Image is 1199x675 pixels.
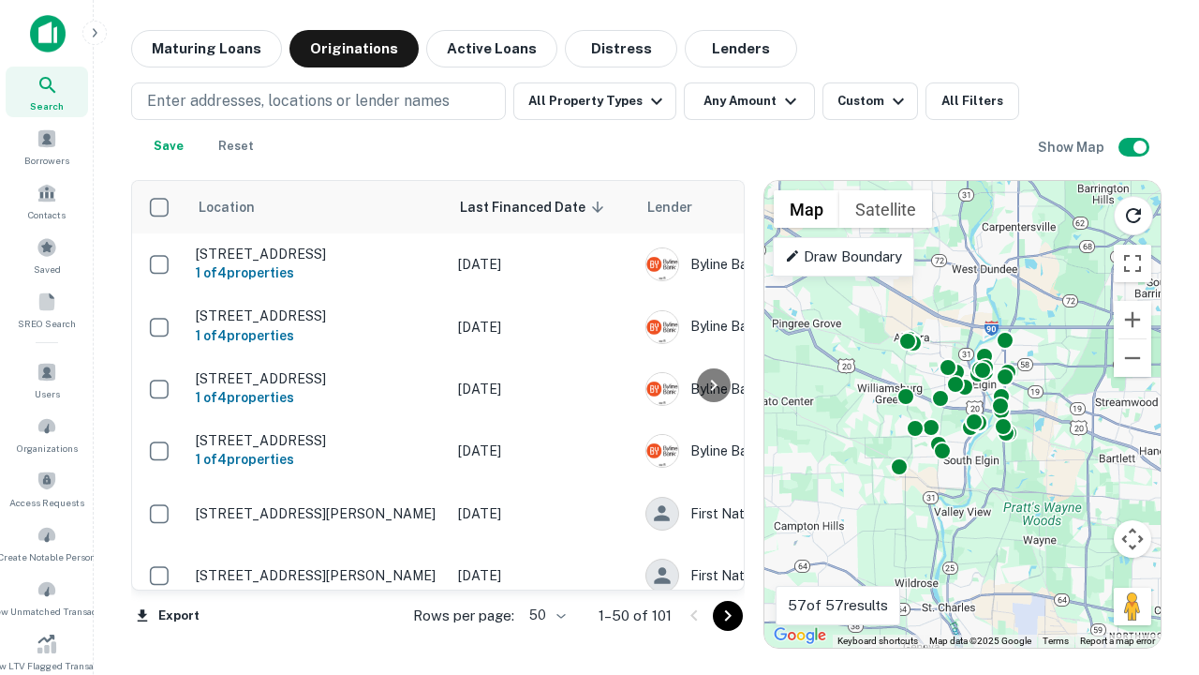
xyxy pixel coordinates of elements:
p: [STREET_ADDRESS] [196,370,439,387]
button: Active Loans [426,30,557,67]
p: [STREET_ADDRESS] [196,432,439,449]
button: All Filters [925,82,1019,120]
p: 57 of 57 results [788,594,888,617]
a: Open this area in Google Maps (opens a new window) [769,623,831,648]
a: Review Unmatched Transactions [6,572,88,622]
h6: Show Map [1038,137,1107,157]
p: Rows per page: [413,605,514,627]
button: Zoom in [1114,301,1151,338]
h6: 1 of 4 properties [196,387,439,408]
span: SREO Search [18,316,76,331]
h6: 1 of 4 properties [196,449,439,470]
a: SREO Search [6,284,88,335]
button: Show satellite imagery [839,190,932,228]
button: Any Amount [684,82,815,120]
button: Reload search area [1114,196,1153,235]
div: 0 0 [764,181,1161,648]
a: Saved [6,230,88,280]
span: Users [35,386,60,401]
span: Map data ©2025 Google [929,636,1031,646]
a: Report a map error [1080,636,1155,646]
img: picture [646,311,678,343]
th: Lender [636,181,936,233]
button: Save your search to get updates of matches that match your search criteria. [139,127,199,165]
a: Create Notable Person [6,517,88,568]
p: [STREET_ADDRESS] [196,246,439,262]
a: Contacts [6,175,88,226]
button: Export [131,602,204,630]
button: Lenders [685,30,797,67]
a: Organizations [6,409,88,459]
button: Custom [822,82,918,120]
button: Enter addresses, locations or lender names [131,82,506,120]
th: Location [186,181,449,233]
p: Draw Boundary [785,246,902,268]
p: [STREET_ADDRESS] [196,307,439,324]
div: Byline Bank [645,434,926,468]
div: Byline Bank [645,310,926,344]
button: Distress [565,30,677,67]
span: Last Financed Date [460,196,610,218]
h6: 1 of 4 properties [196,262,439,283]
span: Saved [34,262,61,277]
a: Search [6,67,88,117]
div: Byline Bank [645,247,926,281]
button: Show street map [774,190,839,228]
span: Organizations [17,441,78,456]
span: Contacts [28,207,66,222]
img: Google [769,623,831,648]
p: [STREET_ADDRESS][PERSON_NAME] [196,505,439,522]
p: [DATE] [458,565,627,586]
button: Maturing Loans [131,30,282,67]
span: Location [198,196,279,218]
div: Custom [837,90,910,112]
img: picture [646,373,678,405]
button: Reset [206,127,266,165]
div: First Nations Bank [645,559,926,592]
iframe: Chat Widget [1105,465,1199,555]
th: Last Financed Date [449,181,636,233]
p: [DATE] [458,254,627,275]
p: [STREET_ADDRESS][PERSON_NAME] [196,567,439,584]
p: Enter addresses, locations or lender names [147,90,450,112]
button: Keyboard shortcuts [837,635,918,648]
a: Users [6,354,88,405]
button: Originations [289,30,419,67]
a: Access Requests [6,463,88,514]
p: [DATE] [458,317,627,337]
button: Toggle fullscreen view [1114,245,1151,282]
span: Borrowers [24,153,69,168]
img: capitalize-icon.png [30,15,66,52]
button: Go to next page [713,601,743,631]
a: Borrowers [6,121,88,172]
div: 50 [522,602,569,629]
button: Zoom out [1114,339,1151,377]
p: [DATE] [458,441,627,461]
span: Lender [647,196,692,218]
span: Search [30,98,64,113]
button: All Property Types [513,82,676,120]
span: Access Requests [9,495,84,510]
p: [DATE] [458,503,627,524]
h6: 1 of 4 properties [196,325,439,346]
div: First Nations Bank [645,497,926,531]
img: picture [646,435,678,467]
a: Terms (opens in new tab) [1043,636,1069,646]
button: Drag Pegman onto the map to open Street View [1114,588,1151,625]
img: picture [646,248,678,280]
p: [DATE] [458,379,627,399]
p: 1–50 of 101 [599,605,672,627]
div: Byline Bank [645,372,926,406]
